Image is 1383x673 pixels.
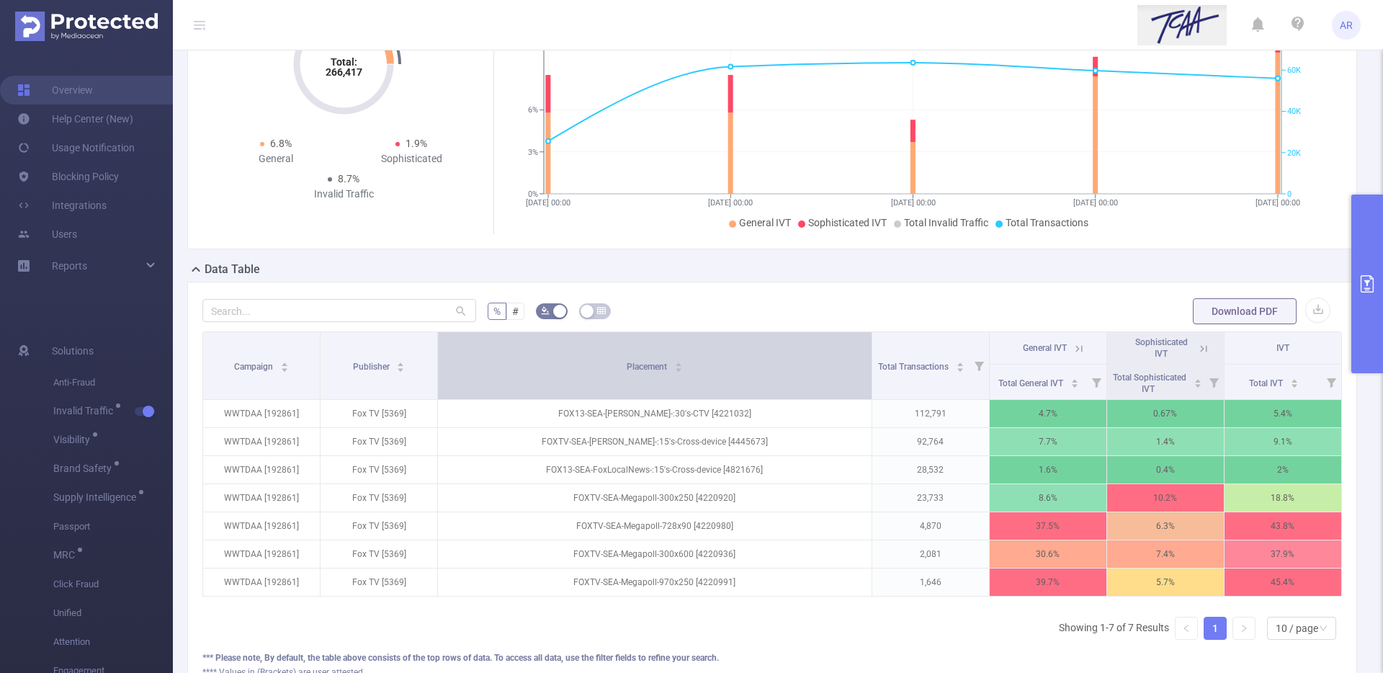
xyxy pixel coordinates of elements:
p: 7.7% [990,428,1106,455]
tspan: 6% [528,106,538,115]
p: FOXTV-SEA-Megapoll-728x90 [4220980] [438,512,872,540]
div: Sort [280,360,289,369]
a: Reports [52,251,87,280]
div: Sort [956,360,964,369]
span: Brand Safety [53,463,117,473]
tspan: [DATE] 00:00 [708,198,753,208]
li: 1 [1204,617,1227,640]
a: Integrations [17,191,107,220]
i: icon: down [1319,624,1328,634]
span: Click Fraud [53,570,173,599]
p: 5.7% [1107,569,1224,596]
div: Invalid Traffic [276,187,411,202]
p: FOX13-SEA-FoxLocalNews-:15's-Cross-device [4821676] [438,456,872,483]
span: AR [1340,11,1353,40]
p: 0.67% [1107,400,1224,427]
span: Total General IVT [998,378,1065,388]
span: Anti-Fraud [53,368,173,397]
p: 37.9% [1225,540,1341,568]
i: icon: caret-down [957,366,964,370]
p: WWTDAA [192861] [203,456,320,483]
span: Passport [53,512,173,541]
i: icon: caret-up [957,360,964,365]
i: icon: caret-down [280,366,288,370]
i: icon: caret-up [674,360,682,365]
p: 0.4% [1107,456,1224,483]
tspan: 20K [1287,148,1301,158]
i: Filter menu [969,332,989,399]
img: Protected Media [15,12,158,41]
a: Overview [17,76,93,104]
p: WWTDAA [192861] [203,400,320,427]
i: Filter menu [1204,365,1224,399]
tspan: 0 [1287,190,1292,199]
span: General IVT [739,217,791,228]
p: 8.6% [990,484,1106,512]
tspan: 0% [528,190,538,199]
p: WWTDAA [192861] [203,428,320,455]
span: 8.7% [338,173,359,184]
p: Fox TV [5369] [321,540,437,568]
span: Invalid Traffic [53,406,118,416]
i: icon: caret-up [280,360,288,365]
span: # [512,306,519,317]
tspan: 3% [528,148,538,157]
div: Sort [674,360,683,369]
p: FOXTV-SEA-Megapoll-300x250 [4220920] [438,484,872,512]
span: Total Sophisticated IVT [1113,373,1186,394]
i: icon: caret-up [1290,377,1298,381]
span: IVT [1276,343,1289,353]
tspan: [DATE] 00:00 [1073,198,1117,208]
div: Sophisticated [344,151,479,166]
h2: Data Table [205,261,260,278]
p: Fox TV [5369] [321,484,437,512]
span: Sophisticated IVT [808,217,887,228]
p: 45.4% [1225,569,1341,596]
tspan: 60K [1287,66,1301,75]
a: Users [17,220,77,249]
p: Fox TV [5369] [321,569,437,596]
p: 4,870 [872,512,989,540]
span: Visibility [53,434,95,445]
button: Download PDF [1193,298,1297,324]
p: Fox TV [5369] [321,400,437,427]
i: icon: caret-up [1194,377,1201,381]
p: WWTDAA [192861] [203,484,320,512]
i: Filter menu [1086,365,1106,399]
p: 2,081 [872,540,989,568]
p: 5.4% [1225,400,1341,427]
div: Sort [1194,377,1202,385]
span: Sophisticated IVT [1135,337,1188,359]
p: 28,532 [872,456,989,483]
i: icon: caret-down [1194,382,1201,386]
i: icon: caret-down [1071,382,1079,386]
span: Attention [53,628,173,656]
tspan: [DATE] 00:00 [890,198,935,208]
p: 23,733 [872,484,989,512]
p: WWTDAA [192861] [203,569,320,596]
p: FOXTV-SEA-Megapoll-970x250 [4220991] [438,569,872,596]
p: 18.8% [1225,484,1341,512]
p: 1.4% [1107,428,1224,455]
p: Fox TV [5369] [321,512,437,540]
div: 10 / page [1276,618,1318,639]
tspan: [DATE] 00:00 [1256,198,1300,208]
i: icon: right [1240,624,1248,633]
span: 6.8% [270,138,292,149]
p: FOXTV-SEA-Megapoll-300x600 [4220936] [438,540,872,568]
tspan: 266,417 [326,66,362,78]
p: 43.8% [1225,512,1341,540]
i: Filter menu [1321,365,1341,399]
i: icon: left [1182,624,1191,633]
p: 4.7% [990,400,1106,427]
li: Showing 1-7 of 7 Results [1059,617,1169,640]
span: Supply Intelligence [53,492,141,502]
tspan: [DATE] 00:00 [526,198,570,208]
span: Solutions [52,336,94,365]
p: 6.3% [1107,512,1224,540]
a: Usage Notification [17,133,135,162]
p: WWTDAA [192861] [203,512,320,540]
span: Unified [53,599,173,628]
p: WWTDAA [192861] [203,540,320,568]
i: icon: caret-down [674,366,682,370]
